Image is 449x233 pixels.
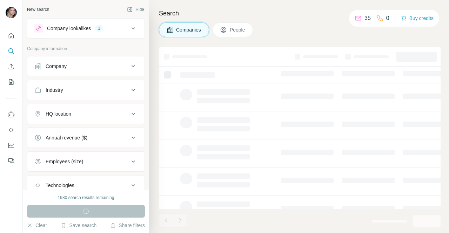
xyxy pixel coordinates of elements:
img: Avatar [6,7,17,18]
p: 35 [364,14,371,22]
div: 1980 search results remaining [58,194,114,201]
button: Use Surfe API [6,124,17,136]
div: Company lookalikes [47,25,91,32]
button: Annual revenue ($) [27,129,145,146]
div: Company [46,63,67,70]
div: Annual revenue ($) [46,134,87,141]
span: People [230,26,246,33]
div: Industry [46,87,63,94]
div: Technologies [46,182,74,189]
p: 0 [386,14,389,22]
p: Company information [27,46,145,52]
button: Search [6,45,17,57]
div: Employees (size) [46,158,83,165]
button: Enrich CSV [6,60,17,73]
button: Save search [61,222,96,229]
button: Use Surfe on LinkedIn [6,108,17,121]
button: Share filters [110,222,145,229]
button: Company [27,58,145,75]
button: Industry [27,82,145,98]
button: Employees (size) [27,153,145,170]
button: HQ location [27,105,145,122]
button: Company lookalikes1 [27,20,145,37]
div: HQ location [46,110,71,117]
button: Feedback [6,155,17,167]
span: Companies [176,26,202,33]
button: Technologies [27,177,145,194]
div: New search [27,6,49,13]
button: My lists [6,76,17,88]
button: Dashboard [6,139,17,152]
h4: Search [159,8,441,18]
button: Buy credits [401,13,434,23]
button: Hide [122,4,149,15]
button: Clear [27,222,47,229]
div: 1 [95,25,103,32]
button: Quick start [6,29,17,42]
